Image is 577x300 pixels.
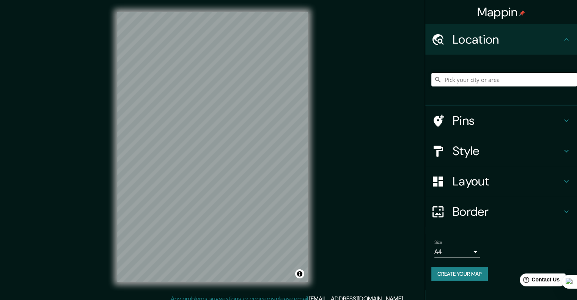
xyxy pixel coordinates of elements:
[453,113,562,128] h4: Pins
[477,5,525,20] h4: Mappin
[509,270,569,292] iframe: Help widget launcher
[425,166,577,196] div: Layout
[117,12,308,282] canvas: Map
[453,204,562,219] h4: Border
[434,246,480,258] div: A4
[425,136,577,166] div: Style
[434,239,442,246] label: Size
[295,269,304,278] button: Toggle attribution
[453,174,562,189] h4: Layout
[425,24,577,55] div: Location
[519,10,525,16] img: pin-icon.png
[425,196,577,227] div: Border
[431,267,488,281] button: Create your map
[453,143,562,159] h4: Style
[431,73,577,86] input: Pick your city or area
[425,105,577,136] div: Pins
[453,32,562,47] h4: Location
